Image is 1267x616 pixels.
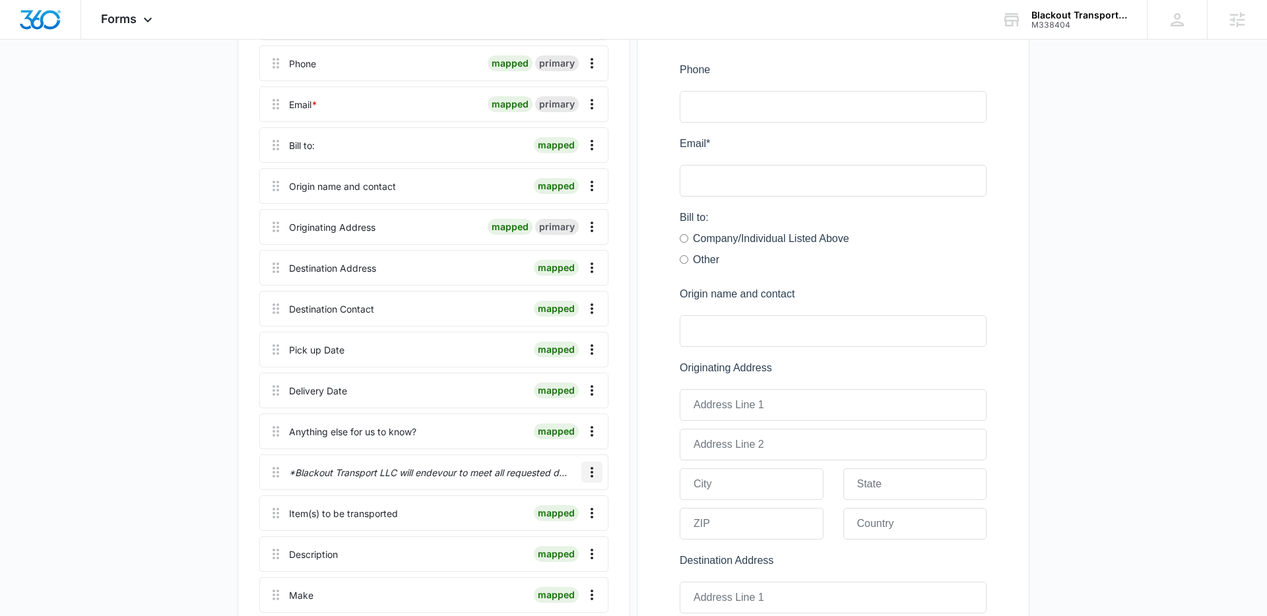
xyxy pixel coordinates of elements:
div: Email [289,98,317,111]
div: account name [1031,10,1128,20]
div: Origin name and contact [289,179,396,193]
div: primary [535,219,579,235]
input: Country [164,532,308,564]
label: Company/Individual Listed Above [13,255,170,271]
p: *Blackout Transport LLC will endevour to meet all requested date ranges for pickup and delivery, ... [289,466,571,479]
div: Delivery Date [289,384,347,398]
span: Forms [101,12,137,26]
button: Overflow Menu [581,543,602,565]
div: Item(s) to be transported [289,507,398,520]
button: Overflow Menu [581,135,602,156]
div: Originating Address [289,220,375,234]
button: Overflow Menu [581,298,602,319]
button: Overflow Menu [581,421,602,442]
div: account id [1031,20,1128,30]
div: mapped [534,342,579,357]
div: mapped [534,423,579,439]
div: mapped [534,383,579,398]
div: Anything else for us to know? [289,425,416,439]
div: primary [535,96,579,112]
button: Overflow Menu [581,462,602,483]
button: Overflow Menu [581,175,602,197]
div: mapped [534,505,579,521]
button: Overflow Menu [581,503,602,524]
div: mapped [488,96,533,112]
div: Destination Contact [289,302,374,316]
div: mapped [488,219,533,235]
button: Overflow Menu [581,94,602,115]
div: Make [289,588,313,602]
button: Overflow Menu [581,339,602,360]
div: Destination Address [289,261,376,275]
div: mapped [534,301,579,317]
div: Pick up Date [289,343,344,357]
button: Overflow Menu [581,584,602,605]
div: mapped [488,55,533,71]
div: Bill to: [289,139,315,152]
div: mapped [534,137,579,153]
button: Overflow Menu [581,380,602,401]
div: Description [289,547,338,561]
input: State [164,493,308,524]
button: Overflow Menu [581,216,602,237]
button: Overflow Menu [581,257,602,278]
button: Overflow Menu [581,53,602,74]
div: mapped [534,178,579,194]
div: Phone [289,57,316,71]
div: mapped [534,260,579,276]
div: mapped [534,546,579,562]
div: primary [535,55,579,71]
label: Other [13,276,40,292]
div: mapped [534,587,579,603]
